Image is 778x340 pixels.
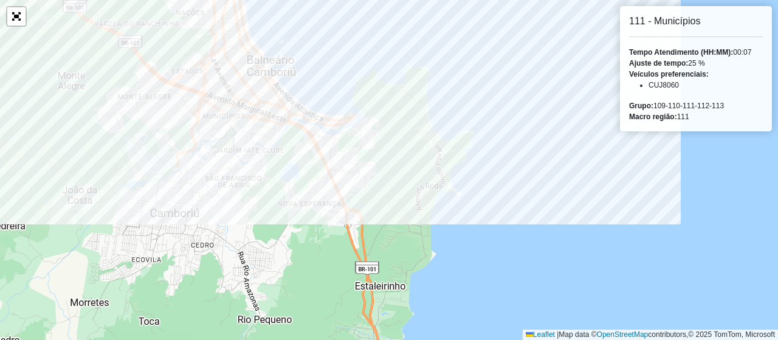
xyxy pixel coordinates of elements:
div: 111 [629,111,763,122]
h6: 111 - Municípios [629,15,763,27]
div: 109-110-111-112-113 [629,100,763,111]
a: OpenStreetMap [597,330,649,339]
div: 00:07 [629,47,763,58]
li: CUJ8060 [649,80,763,91]
a: Leaflet [526,330,555,339]
strong: Ajuste de tempo: [629,59,688,68]
strong: Grupo: [629,102,653,110]
div: Map data © contributors,© 2025 TomTom, Microsoft [523,330,778,340]
strong: Macro região: [629,113,677,121]
div: 25 % [629,58,763,69]
strong: Veículos preferenciais: [629,70,709,78]
span: | [557,330,559,339]
strong: Tempo Atendimento (HH:MM): [629,48,733,57]
a: Abrir mapa em tela cheia [7,7,26,26]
